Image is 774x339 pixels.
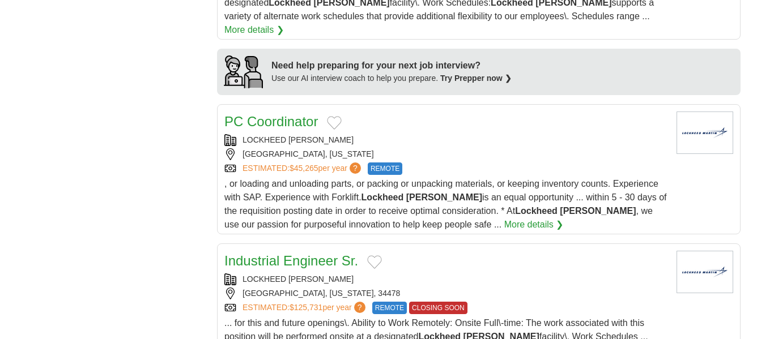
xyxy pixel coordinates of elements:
div: Need help preparing for your next job interview? [271,59,512,72]
span: , or loading and unloading parts, or packing or unpacking materials, or keeping inventory counts.... [224,179,666,229]
a: PC Coordinator [224,114,318,129]
a: More details ❯ [504,218,564,231]
a: LOCKHEED [PERSON_NAME] [243,274,354,284]
span: $125,731 [290,303,322,312]
button: Add to favorite jobs [327,116,342,130]
span: CLOSING SOON [409,302,467,314]
a: Try Prepper now ❯ [440,74,512,83]
span: ? [350,162,361,174]
strong: [PERSON_NAME] [560,206,636,216]
span: ? [354,302,365,313]
a: Industrial Engineer Sr. [224,253,358,268]
a: ESTIMATED:$125,731per year? [243,302,368,314]
a: ESTIMATED:$45,265per year? [243,162,363,175]
span: REMOTE [372,302,407,314]
strong: Lockheed [515,206,558,216]
a: LOCKHEED [PERSON_NAME] [243,135,354,144]
button: Add to favorite jobs [367,255,382,269]
span: REMOTE [368,162,402,175]
div: [GEOGRAPHIC_DATA], [US_STATE] [224,148,667,160]
span: $45,265 [290,164,318,173]
div: [GEOGRAPHIC_DATA], [US_STATE], 34478 [224,287,667,299]
a: More details ❯ [224,23,284,37]
img: Lockheed Martin logo [677,111,733,154]
strong: Lockheed [362,192,404,202]
div: Use our AI interview coach to help you prepare. [271,72,512,84]
strong: [PERSON_NAME] [406,192,482,202]
img: Lockheed Martin logo [677,251,733,293]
